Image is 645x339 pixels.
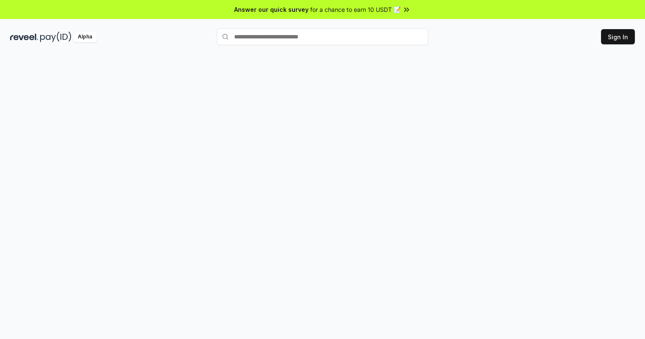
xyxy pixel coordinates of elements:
span: Answer our quick survey [234,5,309,14]
img: pay_id [40,32,71,42]
span: for a chance to earn 10 USDT 📝 [310,5,401,14]
img: reveel_dark [10,32,38,42]
div: Alpha [73,32,97,42]
button: Sign In [601,29,635,44]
